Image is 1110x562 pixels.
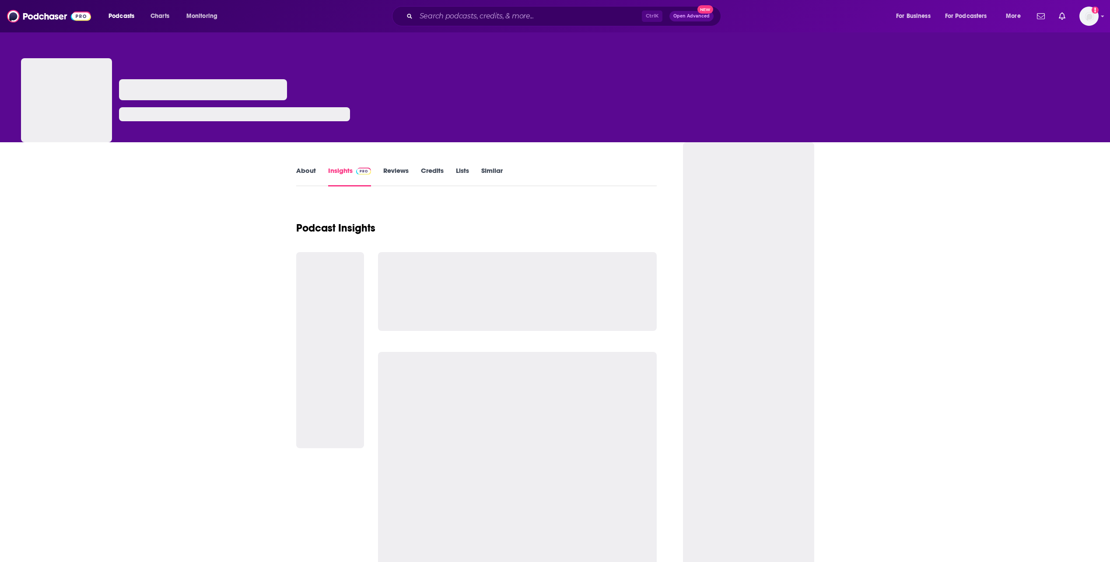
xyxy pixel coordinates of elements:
[109,10,134,22] span: Podcasts
[456,166,469,186] a: Lists
[1092,7,1099,14] svg: Add a profile image
[356,168,371,175] img: Podchaser Pro
[296,166,316,186] a: About
[416,9,642,23] input: Search podcasts, credits, & more...
[669,11,714,21] button: Open AdvancedNew
[296,221,375,235] h1: Podcast Insights
[383,166,409,186] a: Reviews
[1033,9,1048,24] a: Show notifications dropdown
[180,9,229,23] button: open menu
[945,10,987,22] span: For Podcasters
[1079,7,1099,26] img: User Profile
[328,166,371,186] a: InsightsPodchaser Pro
[939,9,1000,23] button: open menu
[186,10,217,22] span: Monitoring
[1000,9,1032,23] button: open menu
[1079,7,1099,26] span: Logged in as PUPPublicity
[481,166,503,186] a: Similar
[673,14,710,18] span: Open Advanced
[890,9,942,23] button: open menu
[7,8,91,25] img: Podchaser - Follow, Share and Rate Podcasts
[642,11,662,22] span: Ctrl K
[896,10,931,22] span: For Business
[1079,7,1099,26] button: Show profile menu
[1006,10,1021,22] span: More
[1055,9,1069,24] a: Show notifications dropdown
[421,166,444,186] a: Credits
[145,9,175,23] a: Charts
[151,10,169,22] span: Charts
[400,6,729,26] div: Search podcasts, credits, & more...
[102,9,146,23] button: open menu
[697,5,713,14] span: New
